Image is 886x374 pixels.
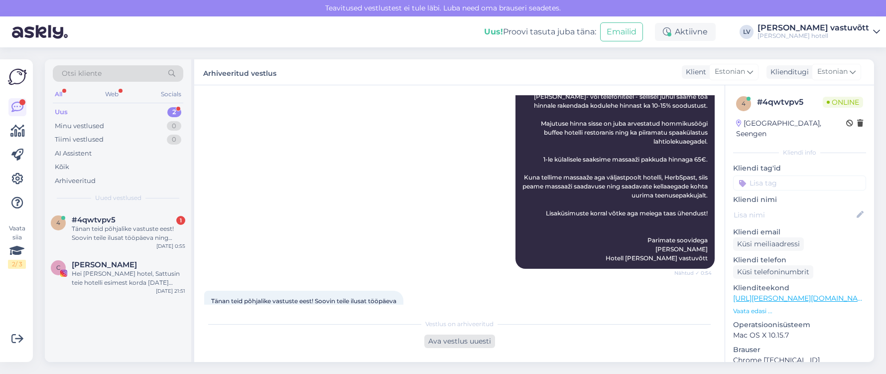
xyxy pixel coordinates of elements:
p: Operatsioonisüsteem [733,320,866,330]
div: Vaata siia [8,224,26,269]
div: Arhiveeritud [55,176,96,186]
div: Aktiivne [655,23,716,41]
p: Klienditeekond [733,283,866,293]
input: Lisa tag [733,176,866,190]
div: Minu vestlused [55,121,104,131]
span: Otsi kliente [62,68,102,79]
span: Tänan teid põhjalike vastuste eest! Soovin teile ilusat tööpäeva ning võtan peagi e-posti [PERSON... [211,297,398,314]
b: Uus! [484,27,503,36]
p: Kliendi tag'id [733,163,866,174]
div: # 4qwtvpv5 [757,96,823,108]
div: 0 [167,121,181,131]
button: Emailid [600,22,643,41]
div: Hei [PERSON_NAME] hotel, Sattusin teie hotelli esimest korda [DATE] aasta detsembris. Sõbranna vi... [72,269,185,287]
span: 4 [56,219,60,226]
div: Tänan teid põhjalike vastuste eest! Soovin teile ilusat tööpäeva ning võtan peagi e-posti [PERSON... [72,224,185,242]
span: 4 [742,100,746,107]
div: [DATE] 0:55 [156,242,185,250]
div: Uus [55,107,68,117]
label: Arhiveeritud vestlus [203,65,276,79]
p: Kliendi telefon [733,255,866,265]
div: Klient [682,67,706,77]
div: 2 / 3 [8,260,26,269]
p: Vaata edasi ... [733,307,866,316]
div: Kliendi info [733,148,866,157]
div: [DATE] 21:51 [156,287,185,295]
span: #4qwtvpv5 [72,215,116,224]
img: Askly Logo [8,67,27,86]
span: Tere taas, Suur tänu vastuse eest! Hetkeseisuga on 10.-11.09 kuupäevadel meie hotell umbes 75% tä... [522,3,709,262]
div: Tiimi vestlused [55,135,104,145]
div: [GEOGRAPHIC_DATA], Seengen [736,118,846,139]
span: Estonian [715,66,745,77]
div: Küsi meiliaadressi [733,237,804,251]
p: Brauser [733,345,866,355]
span: Nähtud ✓ 0:54 [674,269,712,277]
p: Kliendi nimi [733,194,866,205]
div: AI Assistent [55,149,92,159]
div: Ava vestlus uuesti [424,335,495,348]
span: Estonian [817,66,848,77]
span: Carol Leiste [72,260,137,269]
div: All [53,88,64,101]
div: LV [740,25,754,39]
a: [URL][PERSON_NAME][DOMAIN_NAME] [733,294,871,303]
div: 2 [167,107,181,117]
div: Küsi telefoninumbrit [733,265,813,279]
p: Chrome [TECHNICAL_ID] [733,355,866,366]
span: Vestlus on arhiveeritud [425,320,494,329]
span: Online [823,97,863,108]
div: [PERSON_NAME] vastuvõtt [758,24,869,32]
div: 0 [167,135,181,145]
div: Proovi tasuta juba täna: [484,26,596,38]
div: 1 [176,216,185,225]
div: Web [103,88,121,101]
input: Lisa nimi [734,209,855,220]
span: Uued vestlused [95,193,141,202]
div: [PERSON_NAME] hotell [758,32,869,40]
span: C [56,264,61,271]
div: Kõik [55,162,69,172]
p: Kliendi email [733,227,866,237]
a: [PERSON_NAME] vastuvõtt[PERSON_NAME] hotell [758,24,880,40]
div: Klienditugi [766,67,809,77]
p: Mac OS X 10.15.7 [733,330,866,341]
div: Socials [159,88,183,101]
